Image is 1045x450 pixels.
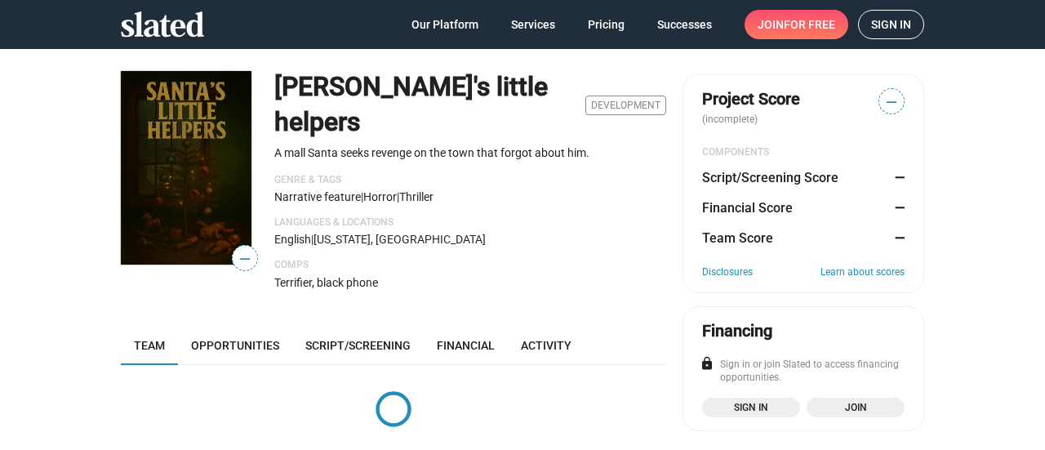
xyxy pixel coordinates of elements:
dt: Team Score [702,229,773,247]
span: Services [511,10,555,39]
a: Disclosures [702,266,753,279]
p: Comps [274,259,666,272]
a: Financial [424,326,508,365]
div: COMPONENTS [702,146,905,159]
span: Successes [657,10,712,39]
span: Script/Screening [305,339,411,352]
span: Development [585,96,666,115]
dt: Financial Score [702,199,793,216]
a: Join [807,398,905,417]
a: Script/Screening [292,326,424,365]
p: Genre & Tags [274,174,666,187]
a: Opportunities [178,326,292,365]
p: A mall Santa seeks revenge on the town that forgot about him. [274,145,666,161]
span: Financial [437,339,495,352]
dd: — [889,229,905,247]
p: Languages & Locations [274,216,666,229]
a: Successes [644,10,725,39]
span: Sign in [871,11,911,38]
span: | [397,190,399,203]
span: | [311,233,313,246]
span: Narrative feature [274,190,361,203]
img: Santa's little helpers [121,71,251,265]
span: Pricing [588,10,625,39]
span: | [361,190,363,203]
span: Horror [363,190,397,203]
p: Terrifier, black phone [274,275,666,291]
span: Activity [521,339,571,352]
a: Learn about scores [820,266,905,279]
div: Financing [702,320,772,342]
a: Pricing [575,10,638,39]
div: Sign in or join Slated to access financing opportunities. [702,359,905,385]
span: Opportunities [191,339,279,352]
a: Team [121,326,178,365]
a: Sign in [858,10,924,39]
span: Project Score [702,88,800,110]
a: Services [498,10,568,39]
span: Join [758,10,835,39]
a: Joinfor free [745,10,848,39]
span: — [233,248,257,270]
span: Team [134,339,165,352]
dt: Script/Screening Score [702,169,838,186]
span: (incomplete) [702,114,761,125]
dd: — [889,169,905,186]
span: English [274,233,311,246]
a: Sign in [702,398,800,417]
span: Join [816,399,895,416]
span: — [879,91,904,113]
span: for free [784,10,835,39]
dd: — [889,199,905,216]
mat-icon: lock [700,356,714,371]
span: [US_STATE], [GEOGRAPHIC_DATA] [313,233,486,246]
span: Our Platform [411,10,478,39]
h1: [PERSON_NAME]'s little helpers [274,69,579,139]
a: Activity [508,326,585,365]
a: Our Platform [398,10,491,39]
span: Sign in [712,399,790,416]
span: Thriller [399,190,434,203]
